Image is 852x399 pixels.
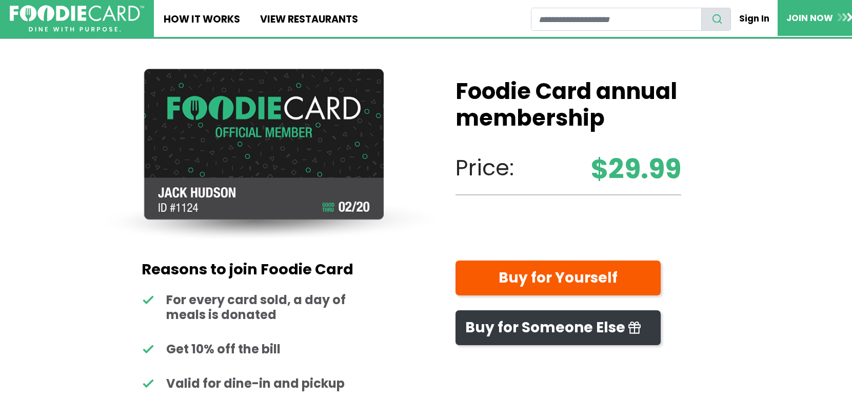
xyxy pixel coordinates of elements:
a: Sign In [731,7,778,30]
img: FoodieCard; Eat, Drink, Save, Donate [10,5,144,32]
li: Valid for dine-in and pickup [142,376,377,391]
li: Get 10% off the bill [142,342,377,357]
li: For every card sold, a day of meals is donated [142,293,377,323]
strong: $29.99 [591,149,681,189]
p: Price: [455,151,681,185]
a: Buy for Someone Else [455,310,661,346]
input: restaurant search [531,8,702,31]
h2: Reasons to join Foodie Card [142,261,377,278]
h1: Foodie Card annual membership [455,78,681,132]
a: Buy for Yourself [455,261,661,296]
button: search [701,8,731,31]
